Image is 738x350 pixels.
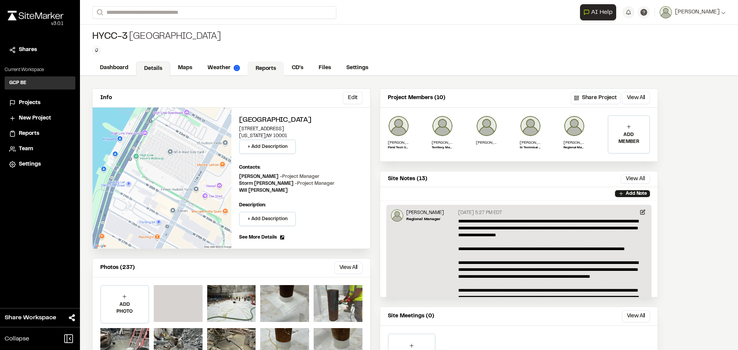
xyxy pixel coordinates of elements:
button: Open AI Assistant [580,4,616,20]
a: Projects [9,99,71,107]
button: View All [621,174,650,184]
p: [PERSON_NAME] [563,140,585,146]
span: Projects [19,99,40,107]
span: Settings [19,160,41,169]
a: Dashboard [92,61,136,75]
span: Collapse [5,334,29,343]
span: AI Help [591,8,613,17]
button: Edit Tags [92,46,101,55]
p: ADD PHOTO [101,301,148,315]
img: Dennis Brown [520,115,541,137]
span: [PERSON_NAME] [675,8,720,17]
a: Reports [9,129,71,138]
a: Settings [9,160,71,169]
button: View All [622,310,650,322]
a: Team [9,145,71,153]
button: + Add Description [239,212,296,226]
div: Open AI Assistant [580,4,619,20]
p: [STREET_ADDRESS] [239,126,362,133]
a: CD's [284,61,311,75]
p: ADD MEMBER [608,131,649,145]
p: Add Note [626,190,647,197]
a: Settings [339,61,376,75]
span: Share Workspace [5,313,56,322]
a: Details [136,61,170,76]
p: Project Members (10) [388,94,445,102]
p: [PERSON_NAME] [476,140,497,146]
p: Territory Manager [432,146,453,150]
span: Shares [19,46,37,54]
span: See More Details [239,234,277,241]
a: Shares [9,46,71,54]
span: Reports [19,129,39,138]
div: [GEOGRAPHIC_DATA] [92,31,221,43]
div: Oh geez...please don't... [8,20,63,27]
p: Current Workspace [5,66,75,73]
p: [PERSON_NAME] [406,209,444,216]
img: Craig Boucher [563,115,585,137]
p: Photos (237) [100,264,135,272]
p: Regional Manager [406,216,444,222]
p: Description: [239,202,362,209]
button: + Add Description [239,139,296,154]
img: Brad [432,115,453,137]
p: [PERSON_NAME] [432,140,453,146]
img: User [660,6,672,18]
button: [PERSON_NAME] [660,6,726,18]
h2: [GEOGRAPHIC_DATA] [239,115,362,126]
p: [US_STATE] , NY 10001 [239,133,362,139]
p: Info [100,94,112,102]
button: View All [334,262,362,274]
p: Site Meetings (0) [388,312,434,320]
span: - Project Manager [295,182,334,186]
p: Storm [PERSON_NAME] [239,180,334,187]
button: View All [622,92,650,104]
span: HYCC-3 [92,31,128,43]
img: precipai.png [234,65,240,71]
p: Contacts: [239,164,261,171]
a: Reports [248,61,284,76]
h3: GCP BE [9,80,27,86]
span: Team [19,145,33,153]
img: Kelley Panariello [476,115,497,137]
button: Share Project [571,92,620,104]
p: [PERSON_NAME] [520,140,541,146]
span: - Project Manager [280,175,319,179]
a: New Project [9,114,71,123]
img: Craig Boucher [391,209,403,222]
a: Files [311,61,339,75]
span: New Project [19,114,51,123]
p: Site Notes (13) [388,175,427,183]
p: Field Tech Service Rep. [388,146,409,150]
a: Weather [200,61,248,75]
img: James Rosso [388,115,409,137]
p: [PERSON_NAME] [239,173,319,180]
p: Regional Manager [563,146,585,150]
p: Sr Technical Services [520,146,541,150]
img: rebrand.png [8,11,63,20]
p: [PERSON_NAME] [388,140,409,146]
p: Will [PERSON_NAME] [239,187,288,194]
p: [DATE] 5:27 PM EDT [458,209,502,216]
button: Search [92,6,106,19]
a: Maps [170,61,200,75]
button: Edit [343,92,362,104]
